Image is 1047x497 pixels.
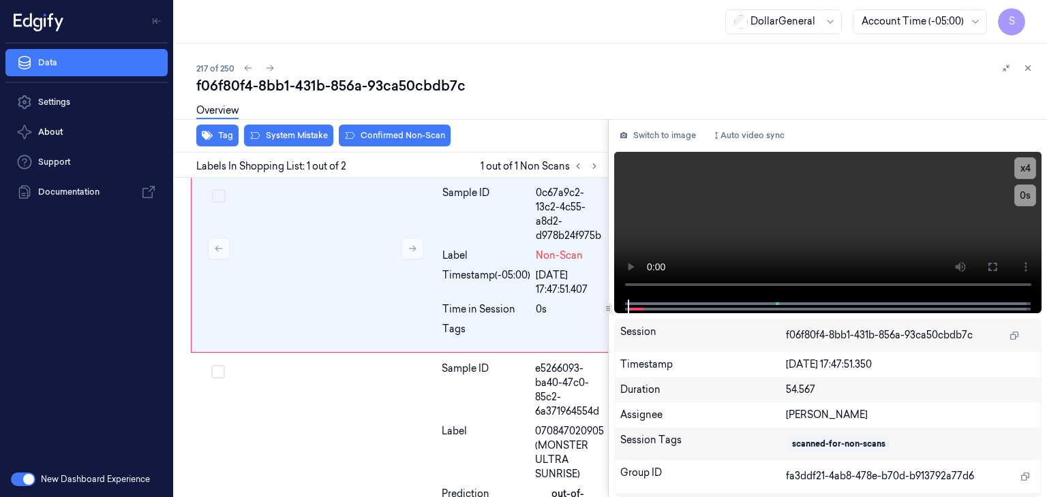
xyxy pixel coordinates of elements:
[786,328,973,342] span: f06f80f4-8bb1-431b-856a-93ca50cbdb7c
[998,8,1025,35] button: S
[620,325,787,347] div: Session
[196,159,346,174] span: Labels In Shopping List: 1 out of 2
[620,433,787,455] div: Session Tags
[244,125,333,146] button: System Mistake
[1014,185,1036,206] button: 0s
[1014,157,1036,179] button: x4
[442,322,530,344] div: Tags
[786,469,974,483] span: fa3ddf21-4ab8-478e-b70d-b913792a77d6
[536,268,603,297] div: [DATE] 17:47:51.407
[196,125,239,146] button: Tag
[442,302,530,317] div: Time in Session
[211,365,225,379] button: Select row
[442,268,530,297] div: Timestamp (-05:00)
[442,248,530,263] div: Label
[614,125,701,146] button: Switch to image
[786,357,1035,372] div: [DATE] 17:47:51.350
[792,438,885,450] div: scanned-for-non-scans
[620,466,787,487] div: Group ID
[5,178,168,206] a: Documentation
[786,383,1035,397] div: 54.567
[535,424,604,481] span: 070847020905 (MONSTER ULTRA SUNRISE)
[536,302,603,317] div: 0s
[5,148,168,176] a: Support
[212,189,226,203] button: Select row
[442,362,530,419] div: Sample ID
[620,408,787,422] div: Assignee
[339,125,451,146] button: Confirmed Non-Scan
[442,424,530,481] div: Label
[5,118,168,146] button: About
[536,248,583,263] span: Non-Scan
[146,10,168,32] button: Toggle Navigation
[620,357,787,372] div: Timestamp
[535,362,604,419] div: e5266093-ba40-47c0-85c2-6a371964554d
[196,103,239,119] a: Overview
[707,125,790,146] button: Auto video sync
[536,186,603,243] div: 0c67a9c2-13c2-4c55-a8d2-d978b24f975b
[5,89,168,116] a: Settings
[196,76,1036,95] div: f06f80f4-8bb1-431b-856a-93ca50cbdb7c
[442,186,530,243] div: Sample ID
[786,408,1035,422] div: [PERSON_NAME]
[5,49,168,76] a: Data
[620,383,787,397] div: Duration
[481,158,603,174] span: 1 out of 1 Non Scans
[196,63,234,74] span: 217 of 250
